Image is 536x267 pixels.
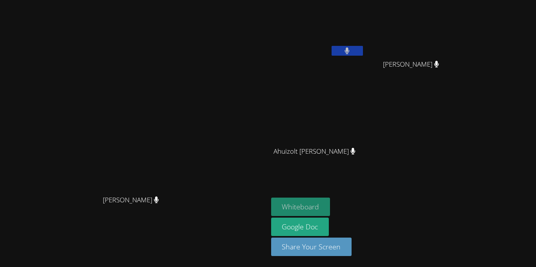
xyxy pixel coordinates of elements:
[273,146,356,157] span: Ahuizolt [PERSON_NAME]
[271,238,352,256] button: Share Your Screen
[271,218,329,236] a: Google Doc
[383,59,439,70] span: [PERSON_NAME]
[103,194,159,206] span: [PERSON_NAME]
[271,198,330,216] button: Whiteboard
